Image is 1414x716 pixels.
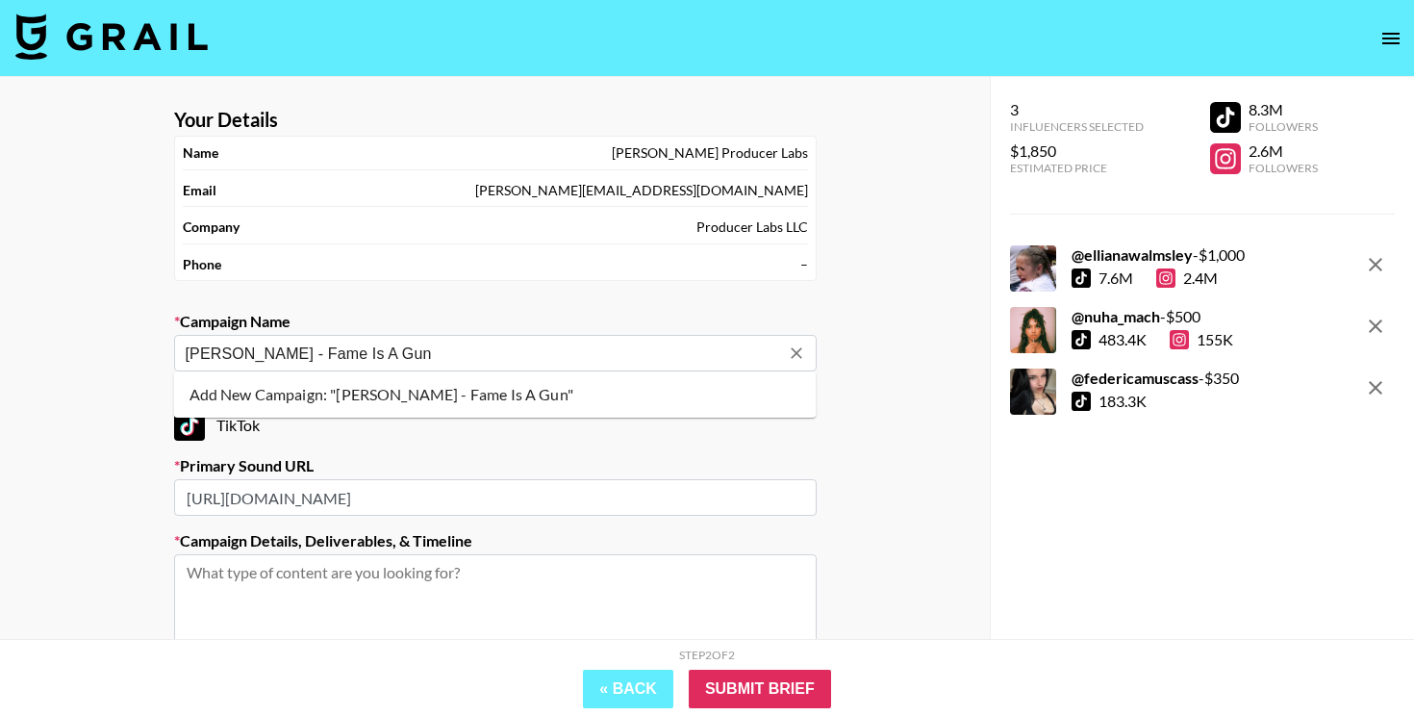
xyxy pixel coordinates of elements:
[183,182,216,199] strong: Email
[1249,141,1318,161] div: 2.6M
[1156,268,1218,288] div: 2.4M
[1010,100,1144,119] div: 3
[1072,307,1233,326] div: - $ 500
[1098,330,1147,349] div: 483.4K
[1318,620,1391,693] iframe: Drift Widget Chat Controller
[174,531,817,550] label: Campaign Details, Deliverables, & Timeline
[696,218,808,236] div: Producer Labs LLC
[1098,392,1147,411] div: 183.3K
[1072,369,1199,387] strong: @ federicamuscass
[183,218,240,236] strong: Company
[1170,330,1233,349] div: 155K
[174,410,817,441] div: TikTok
[183,256,221,273] strong: Phone
[15,13,208,60] img: Grail Talent
[186,343,779,365] input: Old Town Road - Lil Nas X + Billy Ray Cyrus
[174,108,278,132] strong: Your Details
[1356,245,1395,284] button: remove
[1072,369,1239,388] div: - $ 350
[1356,307,1395,345] button: remove
[1372,19,1410,58] button: open drawer
[1356,369,1395,407] button: remove
[679,648,735,662] div: Step 2 of 2
[1072,245,1245,265] div: - $ 1,000
[583,670,673,708] button: « Back
[174,479,817,516] input: https://www.tiktok.com/music/Old-Town-Road-6683330941219244813
[1072,307,1160,325] strong: @ nuha_mach
[1072,245,1193,264] strong: @ ellianawalmsley
[1010,161,1144,175] div: Estimated Price
[174,312,817,331] label: Campaign Name
[1249,100,1318,119] div: 8.3M
[1010,119,1144,134] div: Influencers Selected
[475,182,808,199] div: [PERSON_NAME][EMAIL_ADDRESS][DOMAIN_NAME]
[183,144,218,162] strong: Name
[783,340,810,367] button: Clear
[174,379,817,410] li: Add New Campaign: "[PERSON_NAME] - Fame Is A Gun"
[174,456,817,475] label: Primary Sound URL
[800,256,808,273] div: –
[1010,141,1144,161] div: $1,850
[1098,268,1133,288] div: 7.6M
[689,670,831,708] input: Submit Brief
[174,410,205,441] img: TikTok
[1249,119,1318,134] div: Followers
[1249,161,1318,175] div: Followers
[612,144,808,162] div: [PERSON_NAME] Producer Labs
